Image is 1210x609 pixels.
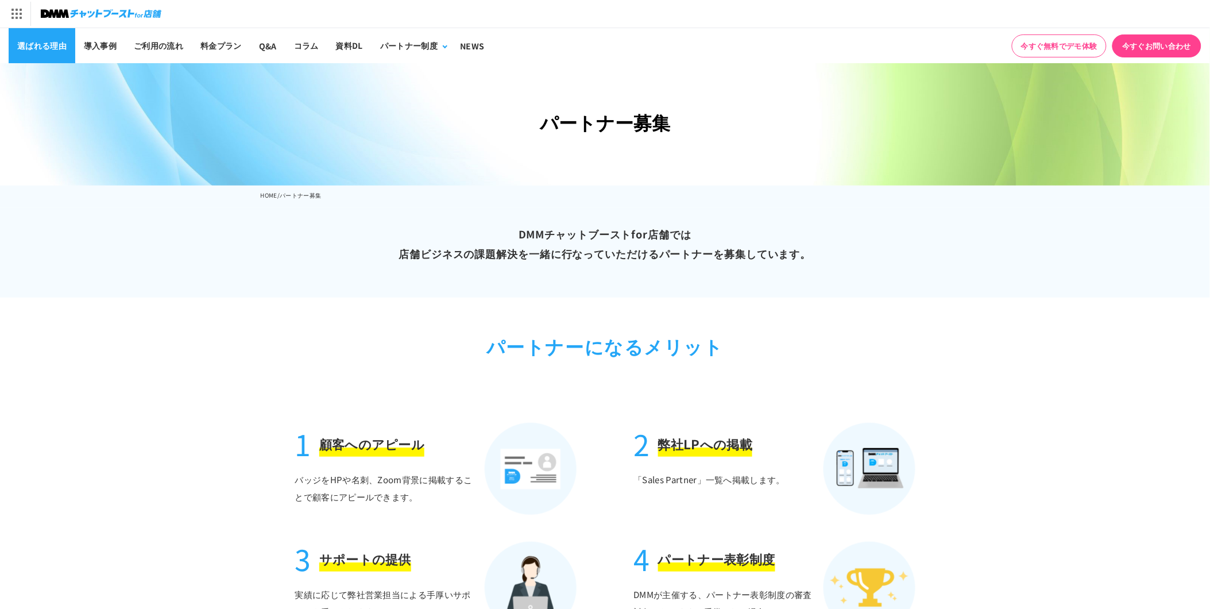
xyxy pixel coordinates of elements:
a: 料金プラン [192,28,250,63]
a: 今すぐお問い合わせ [1112,34,1201,57]
a: 今すぐ無料でデモ体験 [1012,34,1107,57]
p: バッジをHPや名刺、 Zoom背景に掲載することで顧客にアピールできます。 [295,471,478,515]
a: 選ばれる理由 [9,28,75,63]
a: NEWS [451,28,493,63]
h2: パートナーになるメリット [266,332,944,360]
span: 顧客へのアピール [319,434,425,457]
span: パートナー表彰制度 [658,549,775,572]
a: HOME [261,191,277,199]
img: サービス [2,2,30,26]
a: 資料DL [327,28,372,63]
img: チャットブーストfor店舗 [41,6,161,22]
li: パートナー募集 [280,188,321,202]
a: 導入事例 [75,28,125,63]
li: / [277,188,280,202]
div: パートナー制度 [380,40,438,52]
span: サポートの提供 [319,549,411,572]
a: コラム [285,28,327,63]
h1: パートナー募集 [261,109,950,137]
p: 「Sales Partner」一覧へ掲載します。 [634,471,817,515]
a: ご利用の流れ [125,28,192,63]
a: Q&A [250,28,285,63]
span: 弊社LPへの掲載 [658,434,753,457]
